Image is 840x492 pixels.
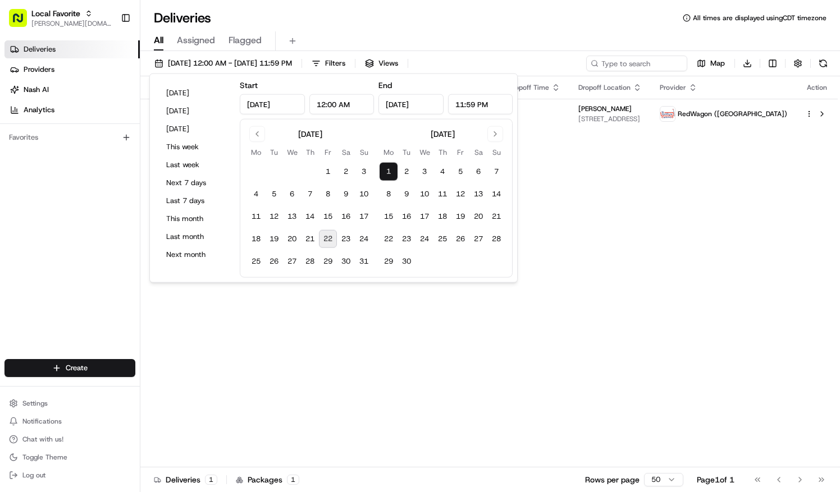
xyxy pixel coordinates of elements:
[451,146,469,158] th: Friday
[24,105,54,115] span: Analytics
[4,81,140,99] a: Nash AI
[355,252,373,270] button: 31
[319,252,337,270] button: 29
[398,185,416,203] button: 9
[7,158,90,178] a: 📗Knowledge Base
[380,230,398,248] button: 22
[451,185,469,203] button: 12
[4,128,135,146] div: Favorites
[247,230,265,248] button: 18
[161,139,229,155] button: This week
[301,185,319,203] button: 7
[451,208,469,226] button: 19
[4,467,135,483] button: Log out
[337,252,355,270] button: 30
[11,11,34,33] img: Nash
[319,163,337,181] button: 1
[378,80,392,90] label: End
[578,104,632,113] span: [PERSON_NAME]
[416,230,433,248] button: 24
[106,162,180,173] span: API Documentation
[398,146,416,158] th: Tuesday
[24,44,56,54] span: Deliveries
[319,230,337,248] button: 22
[11,107,31,127] img: 1736555255976-a54dd68f-1ca7-489b-9aae-adbdc363a1c4
[416,208,433,226] button: 17
[4,40,140,58] a: Deliveries
[585,474,640,485] p: Rows per page
[697,474,734,485] div: Page 1 of 1
[307,56,350,71] button: Filters
[79,189,136,198] a: Powered byPylon
[4,413,135,429] button: Notifications
[309,94,375,114] input: Time
[487,185,505,203] button: 14
[586,56,687,71] input: Type to search
[380,146,398,158] th: Monday
[481,104,560,113] span: 9:00 AM
[325,58,345,68] span: Filters
[433,185,451,203] button: 11
[161,211,229,227] button: This month
[378,58,398,68] span: Views
[660,83,686,92] span: Provider
[4,359,135,377] button: Create
[398,230,416,248] button: 23
[355,163,373,181] button: 3
[431,128,455,140] div: [DATE]
[416,185,433,203] button: 10
[265,252,283,270] button: 26
[11,163,20,172] div: 📗
[487,230,505,248] button: 28
[31,8,80,19] button: Local Favorite
[161,103,229,119] button: [DATE]
[678,109,787,118] span: RedWagon ([GEOGRAPHIC_DATA])
[4,431,135,447] button: Chat with us!
[205,475,217,485] div: 1
[4,4,116,31] button: Local Favorite[PERSON_NAME][DOMAIN_NAME][EMAIL_ADDRESS][PERSON_NAME][DOMAIN_NAME]
[692,56,730,71] button: Map
[161,193,229,209] button: Last 7 days
[4,396,135,411] button: Settings
[301,146,319,158] th: Thursday
[710,58,725,68] span: Map
[112,190,136,198] span: Pylon
[249,126,265,142] button: Go to previous month
[805,83,829,92] div: Action
[22,417,62,426] span: Notifications
[481,114,560,123] span: [DATE]
[378,94,444,114] input: Date
[247,208,265,226] button: 11
[416,146,433,158] th: Wednesday
[355,185,373,203] button: 10
[29,72,185,84] input: Clear
[380,208,398,226] button: 15
[4,101,140,119] a: Analytics
[161,157,229,173] button: Last week
[360,56,403,71] button: Views
[487,146,505,158] th: Sunday
[247,185,265,203] button: 4
[301,252,319,270] button: 28
[693,13,827,22] span: All times are displayed using CDT timezone
[161,85,229,101] button: [DATE]
[398,252,416,270] button: 30
[380,252,398,270] button: 29
[337,185,355,203] button: 9
[265,208,283,226] button: 12
[90,158,185,178] a: 💻API Documentation
[161,121,229,137] button: [DATE]
[66,363,88,373] span: Create
[287,475,299,485] div: 1
[469,208,487,226] button: 20
[355,230,373,248] button: 24
[265,146,283,158] th: Tuesday
[319,208,337,226] button: 15
[161,175,229,191] button: Next 7 days
[168,58,292,68] span: [DATE] 12:00 AM - [DATE] 11:59 PM
[265,185,283,203] button: 5
[31,19,112,28] span: [PERSON_NAME][DOMAIN_NAME][EMAIL_ADDRESS][PERSON_NAME][DOMAIN_NAME]
[448,94,513,114] input: Time
[451,230,469,248] button: 26
[11,44,204,62] p: Welcome 👋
